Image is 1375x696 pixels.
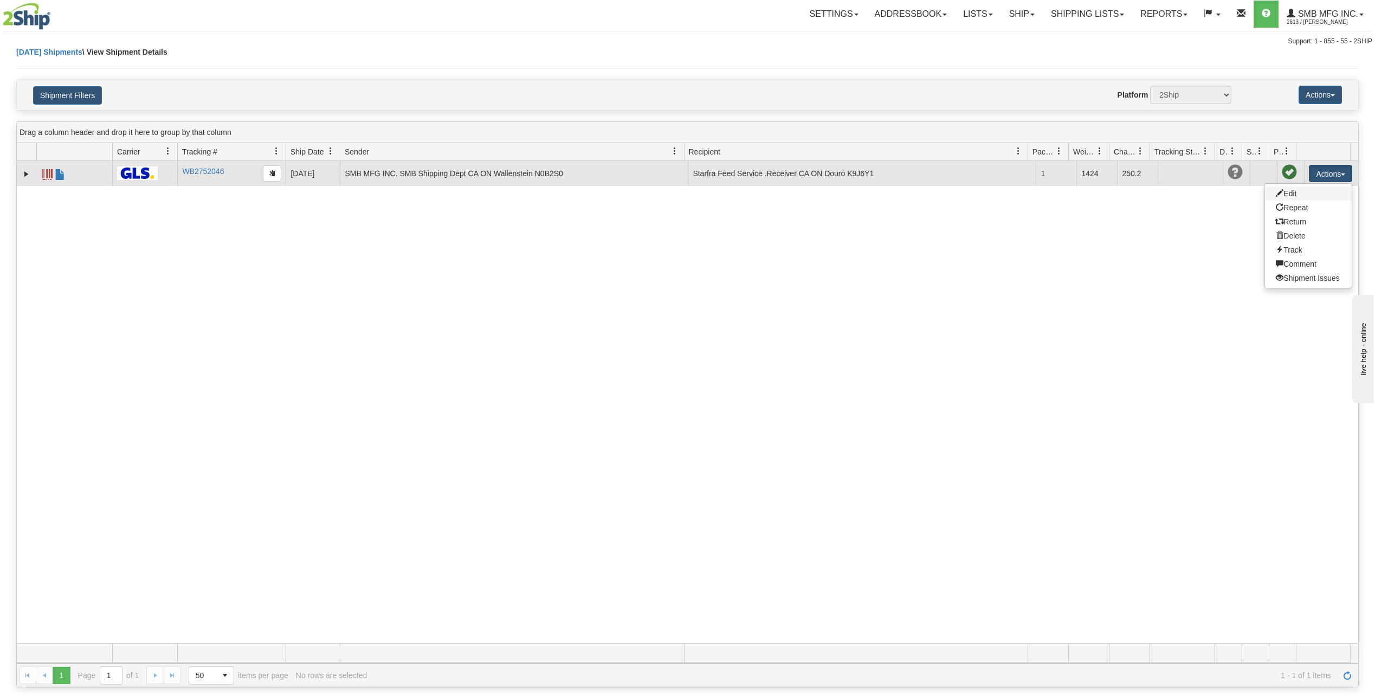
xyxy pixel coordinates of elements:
[291,146,324,157] span: Ship Date
[1299,86,1342,104] button: Actions
[1274,146,1283,157] span: Pickup Status
[55,164,66,182] a: BOL / CMR
[1090,142,1109,160] a: Weight filter column settings
[1073,146,1096,157] span: Weight
[3,3,50,30] img: logo2613.jpg
[1076,161,1117,186] td: 1424
[1228,165,1243,180] span: Unknown
[1350,293,1374,403] iframe: chat widget
[286,161,340,186] td: [DATE]
[189,666,234,685] span: Page sizes drop down
[345,146,369,157] span: Sender
[1265,215,1352,229] a: Return
[1001,1,1043,28] a: Ship
[867,1,956,28] a: Addressbook
[802,1,867,28] a: Settings
[33,86,102,105] button: Shipment Filters
[1043,1,1132,28] a: Shipping lists
[1050,142,1068,160] a: Packages filter column settings
[42,164,53,182] a: Label
[1219,146,1229,157] span: Delivery Status
[1009,142,1028,160] a: Recipient filter column settings
[340,161,688,186] td: SMB MFG INC. SMB Shipping Dept CA ON Wallenstein N0B2S0
[1032,146,1055,157] span: Packages
[1132,1,1196,28] a: Reports
[1247,146,1256,157] span: Shipment Issues
[1339,667,1356,684] a: Refresh
[117,166,158,180] img: 5013 - GLS Freight CA
[182,167,224,176] a: WB2752046
[189,666,288,685] span: items per page
[666,142,684,160] a: Sender filter column settings
[267,142,286,160] a: Tracking # filter column settings
[1117,161,1158,186] td: 250.2
[955,1,1000,28] a: Lists
[1265,201,1352,215] a: Repeat
[216,667,234,684] span: select
[1154,146,1202,157] span: Tracking Status
[1223,142,1242,160] a: Delivery Status filter column settings
[688,161,1036,186] td: Starfra Feed Service .Receiver CA ON Douro K9J6Y1
[1279,1,1372,28] a: SMB MFG INC. 2613 / [PERSON_NAME]
[1118,89,1148,100] label: Platform
[375,671,1331,680] span: 1 - 1 of 1 items
[17,122,1358,143] div: grid grouping header
[1265,243,1352,257] a: Track
[689,146,720,157] span: Recipient
[53,667,70,684] span: Page 1
[1250,142,1269,160] a: Shipment Issues filter column settings
[3,37,1372,46] div: Support: 1 - 855 - 55 - 2SHIP
[182,146,217,157] span: Tracking #
[1196,142,1215,160] a: Tracking Status filter column settings
[100,667,122,684] input: Page 1
[1277,142,1296,160] a: Pickup Status filter column settings
[1265,186,1352,201] a: Edit
[21,169,32,179] a: Expand
[1309,165,1352,182] button: Actions
[8,9,100,17] div: live help - online
[296,671,367,680] div: No rows are selected
[1265,271,1352,285] a: Shipment Issues
[117,146,140,157] span: Carrier
[1265,257,1352,271] a: Comment
[1282,165,1297,180] span: Pickup Successfully created
[1265,229,1352,243] a: Delete shipment
[1114,146,1137,157] span: Charge
[1295,9,1358,18] span: SMB MFG INC.
[1287,17,1368,28] span: 2613 / [PERSON_NAME]
[82,48,167,56] span: \ View Shipment Details
[16,48,82,56] a: [DATE] Shipments
[321,142,340,160] a: Ship Date filter column settings
[263,165,281,182] button: Copy to clipboard
[159,142,177,160] a: Carrier filter column settings
[1036,161,1076,186] td: 1
[196,670,210,681] span: 50
[1131,142,1150,160] a: Charge filter column settings
[78,666,139,685] span: Page of 1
